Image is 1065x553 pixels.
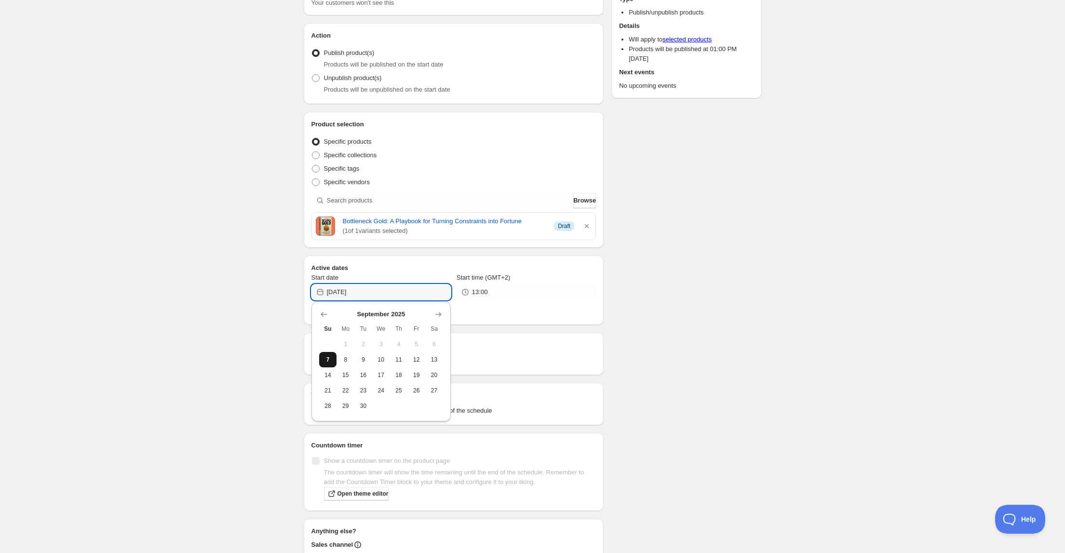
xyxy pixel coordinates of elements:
[376,356,386,364] span: 10
[390,367,408,383] button: Thursday September 18 2025
[324,165,360,172] span: Specific tags
[394,371,404,379] span: 18
[407,321,425,337] th: Friday
[324,61,444,68] span: Products will be published on the start date
[407,337,425,352] button: Friday September 5 2025
[411,340,421,348] span: 5
[311,441,596,450] h2: Countdown timer
[311,120,596,129] h2: Product selection
[573,193,596,208] button: Browse
[358,371,368,379] span: 16
[425,321,443,337] th: Saturday
[340,387,351,394] span: 22
[372,383,390,398] button: Wednesday September 24 2025
[429,387,439,394] span: 27
[324,74,382,81] span: Unpublish product(s)
[390,352,408,367] button: Thursday September 11 2025
[372,321,390,337] th: Wednesday
[319,321,337,337] th: Sunday
[337,367,354,383] button: Monday September 15 2025
[343,216,547,226] a: Bottleneck Gold: A Playbook for Turning Constraints into Fortune
[323,356,333,364] span: 7
[311,391,596,400] h2: Tags
[995,505,1046,534] iframe: Toggle Customer Support
[354,383,372,398] button: Tuesday September 23 2025
[337,352,354,367] button: Monday September 8 2025
[317,308,331,321] button: Show previous month, August 2025
[337,321,354,337] th: Monday
[358,356,368,364] span: 9
[619,81,754,91] p: No upcoming events
[425,337,443,352] button: Saturday September 6 2025
[311,540,353,550] h2: Sales channel
[372,337,390,352] button: Wednesday September 3 2025
[337,383,354,398] button: Monday September 22 2025
[311,526,596,536] h2: Anything else?
[324,86,450,93] span: Products will be unpublished on the start date
[558,222,570,230] span: Draft
[407,367,425,383] button: Friday September 19 2025
[324,178,370,186] span: Specific vendors
[354,367,372,383] button: Tuesday September 16 2025
[319,352,337,367] button: Today Sunday September 7 2025
[411,387,421,394] span: 26
[324,49,375,56] span: Publish product(s)
[311,31,596,40] h2: Action
[358,402,368,410] span: 30
[394,356,404,364] span: 11
[629,44,754,64] li: Products will be published at 01:00 PM [DATE]
[407,352,425,367] button: Friday September 12 2025
[431,308,445,321] button: Show next month, October 2025
[629,8,754,17] li: Publish/unpublish products
[337,398,354,414] button: Monday September 29 2025
[457,274,511,281] span: Start time (GMT+2)
[394,340,404,348] span: 4
[394,387,404,394] span: 25
[323,325,333,333] span: Su
[324,487,389,500] a: Open theme editor
[390,321,408,337] th: Thursday
[323,387,333,394] span: 21
[324,151,377,159] span: Specific collections
[429,356,439,364] span: 13
[376,340,386,348] span: 3
[324,138,372,145] span: Specific products
[629,35,754,44] li: Will apply to
[394,325,404,333] span: Th
[340,371,351,379] span: 15
[354,398,372,414] button: Tuesday September 30 2025
[324,457,450,464] span: Show a countdown timer on the product page
[390,383,408,398] button: Thursday September 25 2025
[343,226,547,236] span: ( 1 of 1 variants selected)
[323,402,333,410] span: 28
[429,340,439,348] span: 6
[340,402,351,410] span: 29
[376,371,386,379] span: 17
[324,468,596,487] p: The countdown timer will show the time remaining until the end of the schedule. Remember to add t...
[429,325,439,333] span: Sa
[573,196,596,205] span: Browse
[354,321,372,337] th: Tuesday
[358,387,368,394] span: 23
[340,356,351,364] span: 8
[425,352,443,367] button: Saturday September 13 2025
[376,325,386,333] span: We
[411,356,421,364] span: 12
[340,325,351,333] span: Mo
[411,371,421,379] span: 19
[662,36,712,43] a: selected products
[358,325,368,333] span: Tu
[425,383,443,398] button: Saturday September 27 2025
[429,371,439,379] span: 20
[337,490,389,498] span: Open theme editor
[358,340,368,348] span: 2
[372,352,390,367] button: Wednesday September 10 2025
[311,340,596,350] h2: Repeating
[311,274,338,281] span: Start date
[337,337,354,352] button: Monday September 1 2025
[319,398,337,414] button: Sunday September 28 2025
[619,67,754,77] h2: Next events
[411,325,421,333] span: Fr
[390,337,408,352] button: Thursday September 4 2025
[340,340,351,348] span: 1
